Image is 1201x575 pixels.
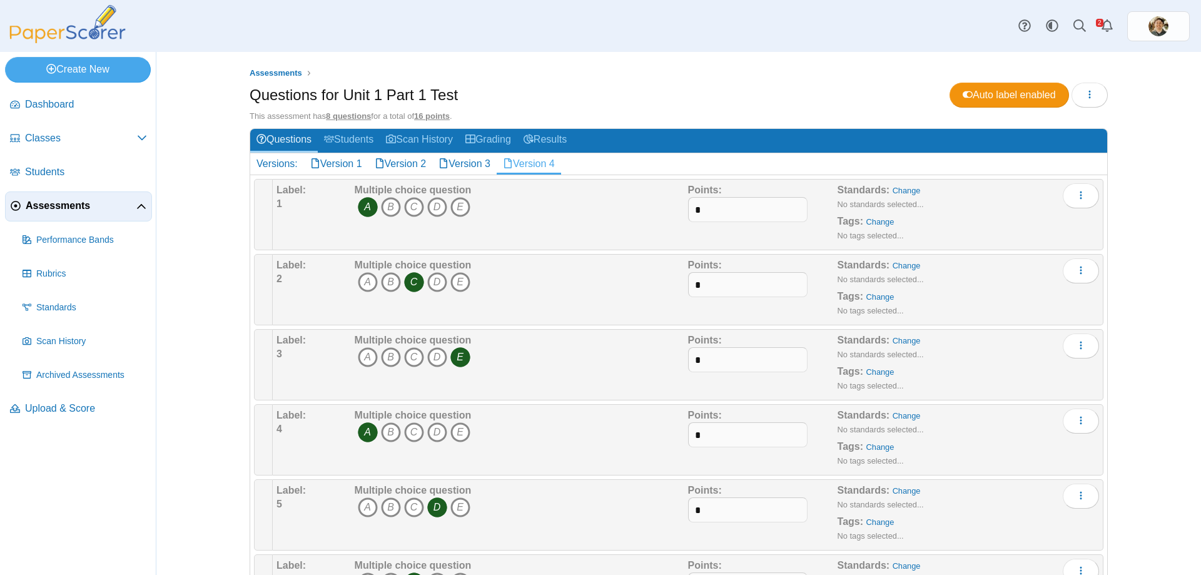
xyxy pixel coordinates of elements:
[404,347,424,367] i: C
[404,497,424,517] i: C
[893,261,921,270] a: Change
[25,131,137,145] span: Classes
[5,124,152,154] a: Classes
[517,129,573,152] a: Results
[838,216,863,226] b: Tags:
[358,422,378,442] i: A
[25,165,147,179] span: Students
[276,273,282,284] b: 2
[5,90,152,120] a: Dashboard
[497,153,561,175] a: Version 4
[950,83,1069,108] a: Auto label enabled
[1063,333,1099,359] button: More options
[5,34,130,45] a: PaperScorer
[427,197,447,217] i: D
[427,422,447,442] i: D
[838,425,924,434] small: No standards selected...
[963,89,1056,100] span: Auto label enabled
[250,68,302,78] span: Assessments
[358,497,378,517] i: A
[276,260,306,270] b: Label:
[404,272,424,292] i: C
[381,197,401,217] i: B
[36,302,147,314] span: Standards
[5,5,130,43] img: PaperScorer
[276,560,306,571] b: Label:
[358,197,378,217] i: A
[688,560,722,571] b: Points:
[838,231,904,240] small: No tags selected...
[1127,11,1190,41] a: ps.sHInGLeV98SUTXet
[450,422,470,442] i: E
[276,335,306,345] b: Label:
[838,185,890,195] b: Standards:
[838,335,890,345] b: Standards:
[250,153,304,175] div: Versions:
[1063,409,1099,434] button: More options
[838,516,863,527] b: Tags:
[276,349,282,359] b: 3
[450,347,470,367] i: E
[866,367,894,377] a: Change
[1063,183,1099,208] button: More options
[381,497,401,517] i: B
[304,153,368,175] a: Version 1
[368,153,433,175] a: Version 2
[838,500,924,509] small: No standards selected...
[5,158,152,188] a: Students
[381,422,401,442] i: B
[688,410,722,420] b: Points:
[276,499,282,509] b: 5
[18,327,152,357] a: Scan History
[18,360,152,390] a: Archived Assessments
[326,111,371,121] u: 8 questions
[450,272,470,292] i: E
[355,335,472,345] b: Multiple choice question
[18,225,152,255] a: Performance Bands
[838,260,890,270] b: Standards:
[688,260,722,270] b: Points:
[36,234,147,247] span: Performance Bands
[427,497,447,517] i: D
[276,424,282,434] b: 4
[5,57,151,82] a: Create New
[36,335,147,348] span: Scan History
[838,531,904,541] small: No tags selected...
[404,422,424,442] i: C
[838,200,924,209] small: No standards selected...
[358,272,378,292] i: A
[18,293,152,323] a: Standards
[427,272,447,292] i: D
[838,560,890,571] b: Standards:
[450,497,470,517] i: E
[838,410,890,420] b: Standards:
[838,381,904,390] small: No tags selected...
[381,272,401,292] i: B
[380,129,459,152] a: Scan History
[838,291,863,302] b: Tags:
[893,561,921,571] a: Change
[459,129,517,152] a: Grading
[1063,258,1099,283] button: More options
[893,336,921,345] a: Change
[250,84,458,106] h1: Questions for Unit 1 Part 1 Test
[838,275,924,284] small: No standards selected...
[26,199,136,213] span: Assessments
[893,486,921,496] a: Change
[358,347,378,367] i: A
[355,410,472,420] b: Multiple choice question
[1148,16,1168,36] span: Michael Wright
[688,335,722,345] b: Points:
[838,366,863,377] b: Tags:
[25,98,147,111] span: Dashboard
[318,129,380,152] a: Students
[5,191,152,221] a: Assessments
[276,198,282,209] b: 1
[25,402,147,415] span: Upload & Score
[414,111,450,121] u: 16 points
[355,560,472,571] b: Multiple choice question
[5,394,152,424] a: Upload & Score
[688,485,722,496] b: Points:
[18,259,152,289] a: Rubrics
[838,485,890,496] b: Standards:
